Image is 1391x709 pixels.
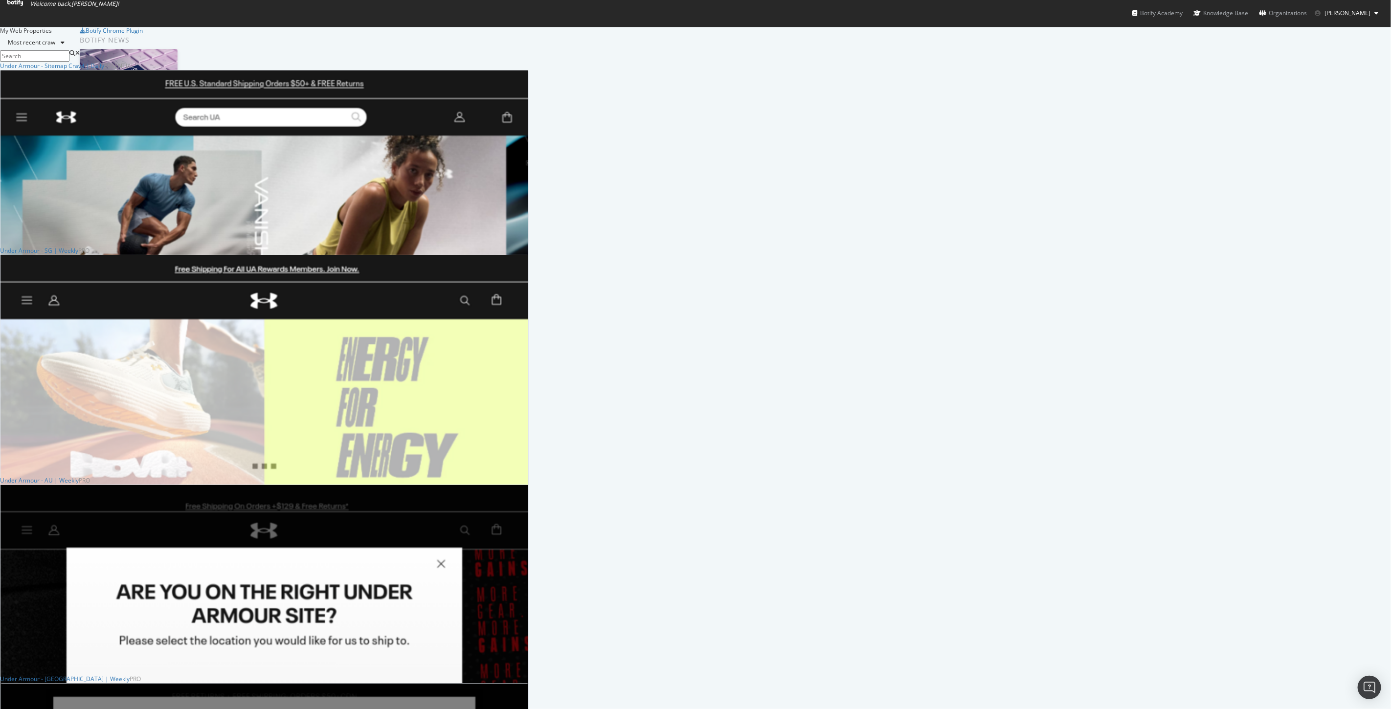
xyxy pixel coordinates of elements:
[80,35,287,45] div: Botify news
[80,26,143,35] a: Botify Chrome Plugin
[1324,9,1370,17] span: David Drey
[0,255,528,677] img: underarmour.com.sg
[1193,8,1248,18] div: Knowledge Base
[0,70,528,492] img: underarmoursitemapcrawl.com
[80,49,178,100] img: Prepare for Black Friday 2025 by Prioritizing AI Search Visibility
[79,476,90,485] div: Pro
[1307,5,1386,21] button: [PERSON_NAME]
[1259,8,1307,18] div: Organizations
[1358,676,1381,699] div: Open Intercom Messenger
[130,675,141,683] div: Pro
[86,26,143,35] div: Botify Chrome Plugin
[8,40,57,45] div: Most recent crawl
[78,246,90,255] div: Pro
[1132,8,1183,18] div: Botify Academy
[104,62,134,70] div: Essential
